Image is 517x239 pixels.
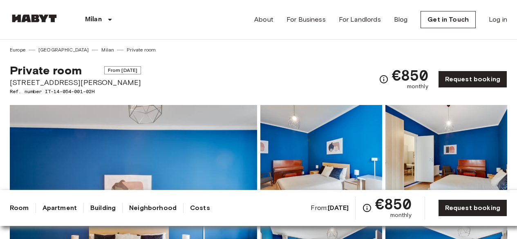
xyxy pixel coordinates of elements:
span: monthly [390,211,412,219]
span: €850 [392,68,428,83]
a: Building [90,203,116,213]
img: Picture of unit IT-14-054-001-02H [385,105,507,212]
a: [GEOGRAPHIC_DATA] [38,46,89,54]
b: [DATE] [328,204,349,212]
img: Picture of unit IT-14-054-001-02H [260,105,382,212]
a: For Business [286,15,326,25]
a: Request booking [438,199,507,217]
p: Milan [85,15,102,25]
a: Europe [10,46,26,54]
span: From [DATE] [104,66,141,74]
a: Milan [101,46,114,54]
span: €850 [375,197,412,211]
svg: Check cost overview for full price breakdown. Please note that discounts apply to new joiners onl... [379,74,389,84]
a: Blog [394,15,408,25]
a: Request booking [438,71,507,88]
span: [STREET_ADDRESS][PERSON_NAME] [10,77,141,88]
svg: Check cost overview for full price breakdown. Please note that discounts apply to new joiners onl... [362,203,372,213]
a: Neighborhood [129,203,177,213]
a: Costs [190,203,210,213]
span: Ref. number IT-14-054-001-02H [10,88,141,95]
span: From: [311,203,349,212]
img: Habyt [10,14,59,22]
span: Private room [10,63,82,77]
a: Log in [489,15,507,25]
a: Apartment [43,203,77,213]
a: Room [10,203,29,213]
a: Get in Touch [421,11,476,28]
a: About [254,15,273,25]
a: For Landlords [339,15,381,25]
span: monthly [407,83,428,91]
a: Private room [127,46,156,54]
